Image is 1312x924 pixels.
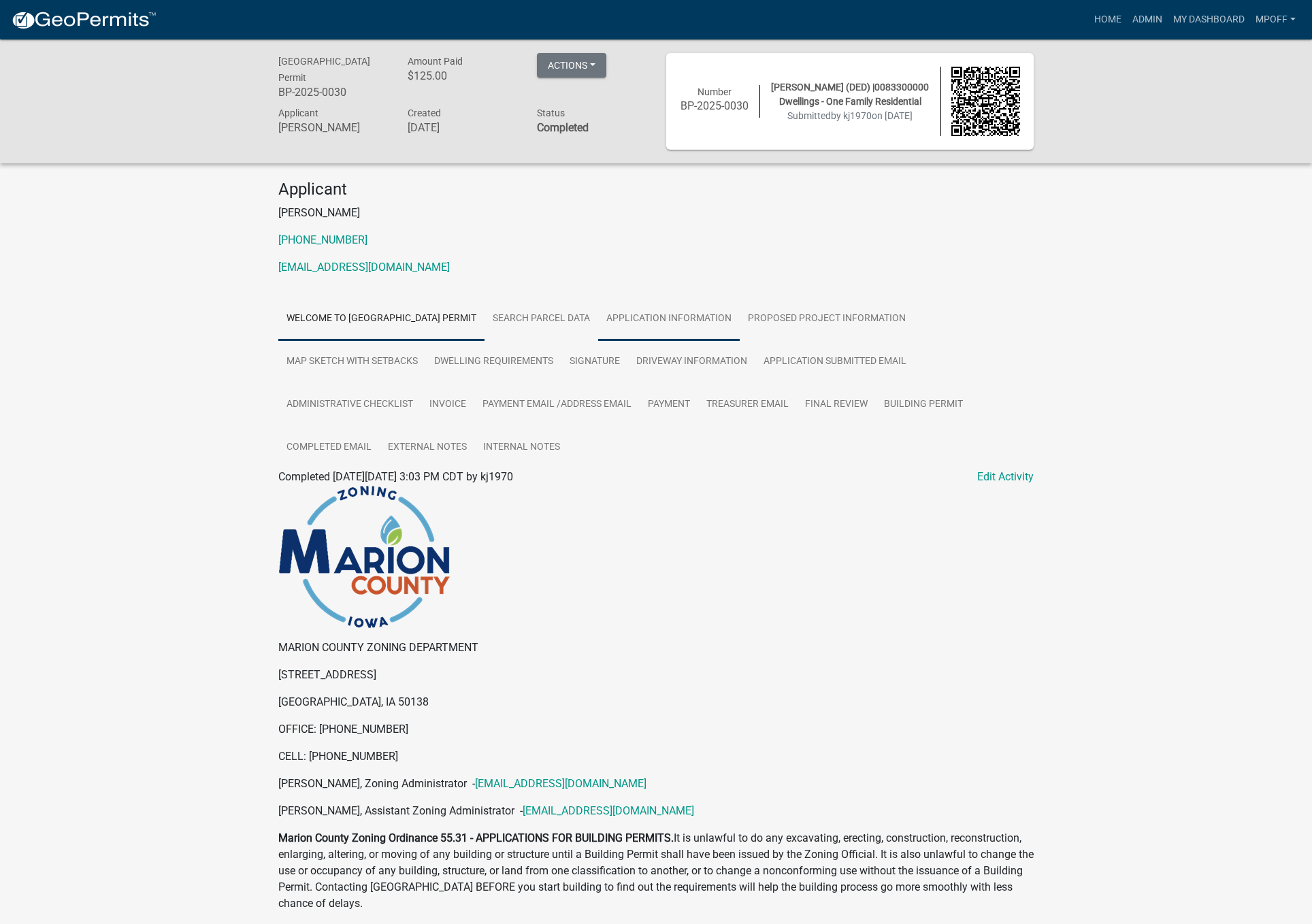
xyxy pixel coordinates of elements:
[474,383,640,427] a: Payment Email /Address Email
[426,340,561,384] a: Dwelling Requirements
[278,383,421,427] a: Administrative Checklist
[561,340,628,384] a: Signature
[278,297,485,341] a: Welcome to [GEOGRAPHIC_DATA] Permit
[408,69,516,82] h6: $125.00
[278,340,426,384] a: Map Sketch with Setbacks
[1168,7,1250,33] a: My Dashboard
[278,485,450,629] img: image_be028ab4-a45e-4790-9d45-118dc00cb89f.png
[876,383,971,427] a: Building Permit
[278,261,450,274] a: [EMAIL_ADDRESS][DOMAIN_NAME]
[755,340,915,384] a: Application Submitted Email
[278,108,318,118] span: Applicant
[1127,7,1168,33] a: Admin
[628,340,755,384] a: Driveway Information
[278,831,674,844] strong: Marion County Zoning Ordinance 55.31 - APPLICATIONS FOR BUILDING PERMITS.
[278,694,1034,710] p: [GEOGRAPHIC_DATA], IA 50138
[831,110,872,121] span: by kj1970
[278,180,1034,199] h4: Applicant
[421,383,474,427] a: Invoice
[771,82,929,107] span: [PERSON_NAME] (DED) |0083300000 Dwellings - One Family Residential
[278,721,1034,738] p: OFFICE: [PHONE_NUMBER]
[977,469,1034,485] a: Edit Activity
[537,53,606,78] button: Actions
[408,56,463,67] span: Amount Paid
[408,108,441,118] span: Created
[278,121,387,134] h6: [PERSON_NAME]
[475,777,646,790] a: [EMAIL_ADDRESS][DOMAIN_NAME]
[278,86,387,99] h6: BP-2025-0030
[278,470,513,483] span: Completed [DATE][DATE] 3:03 PM CDT by kj1970
[698,86,732,97] span: Number
[537,108,565,118] span: Status
[278,205,1034,221] p: [PERSON_NAME]
[278,748,1034,765] p: CELL: [PHONE_NUMBER]
[475,426,568,469] a: Internal Notes
[278,56,370,83] span: [GEOGRAPHIC_DATA] Permit
[278,640,1034,656] p: MARION COUNTY ZONING DEPARTMENT
[537,121,589,134] strong: Completed
[1250,7,1301,33] a: mpoff
[698,383,797,427] a: Treasurer Email
[485,297,598,341] a: Search Parcel Data
[380,426,475,469] a: External Notes
[408,121,516,134] h6: [DATE]
[787,110,913,121] span: Submitted on [DATE]
[598,297,740,341] a: Application Information
[278,426,380,469] a: Completed Email
[278,233,367,246] a: [PHONE_NUMBER]
[680,99,749,112] h6: BP-2025-0030
[740,297,914,341] a: Proposed Project Information
[278,776,1034,792] p: [PERSON_NAME], Zoning Administrator -
[951,67,1021,136] img: QR code
[797,383,876,427] a: Final Review
[278,803,1034,819] p: [PERSON_NAME], Assistant Zoning Administrator -
[1089,7,1127,33] a: Home
[278,667,1034,683] p: [STREET_ADDRESS]
[640,383,698,427] a: Payment
[523,804,694,817] a: [EMAIL_ADDRESS][DOMAIN_NAME]
[278,830,1034,912] p: It is unlawful to do any excavating, erecting, construction, reconstruction, enlarging, altering,...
